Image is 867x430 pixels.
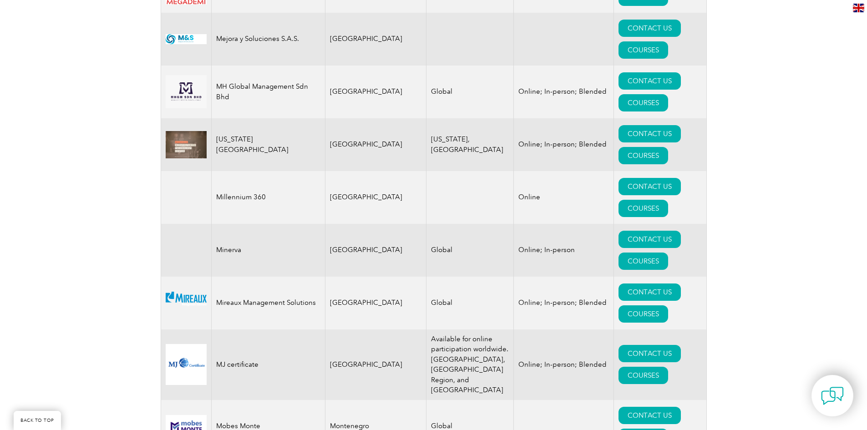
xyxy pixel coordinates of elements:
img: contact-chat.png [821,384,844,407]
td: Online; In-person; Blended [514,329,614,400]
td: [GEOGRAPHIC_DATA] [325,66,426,118]
a: COURSES [619,305,668,323]
img: 46c31f76-1704-f011-bae3-00224896f61f-logo.png [166,344,207,385]
td: Mejora y Soluciones S.A.S. [211,13,325,66]
td: Online [514,171,614,224]
img: en [853,4,864,12]
td: Mireaux Management Solutions [211,277,325,329]
a: CONTACT US [619,20,681,37]
td: Global [426,224,514,277]
td: Online; In-person; Blended [514,66,614,118]
a: BACK TO TOP [14,411,61,430]
td: Online; In-person [514,224,614,277]
td: [US_STATE][GEOGRAPHIC_DATA] [211,118,325,171]
td: Available for online participation worldwide. [GEOGRAPHIC_DATA], [GEOGRAPHIC_DATA] Region, and [G... [426,329,514,400]
td: [GEOGRAPHIC_DATA] [325,118,426,171]
td: [GEOGRAPHIC_DATA] [325,224,426,277]
td: [GEOGRAPHIC_DATA] [325,13,426,66]
a: CONTACT US [619,125,681,142]
a: CONTACT US [619,283,681,301]
td: Online; In-person; Blended [514,277,614,329]
td: [GEOGRAPHIC_DATA] [325,277,426,329]
a: COURSES [619,41,668,59]
td: Millennium 360 [211,171,325,224]
td: Minerva [211,224,325,277]
td: MJ certificate [211,329,325,400]
td: Global [426,277,514,329]
a: COURSES [619,94,668,111]
td: Online; In-person; Blended [514,118,614,171]
a: CONTACT US [619,178,681,195]
td: Global [426,66,514,118]
a: CONTACT US [619,345,681,362]
a: COURSES [619,253,668,270]
td: [GEOGRAPHIC_DATA] [325,329,426,400]
a: COURSES [619,200,668,217]
img: 54f63d3f-b34d-ef11-a316-002248944286-logo.jpg [166,75,207,108]
td: [US_STATE], [GEOGRAPHIC_DATA] [426,118,514,171]
img: c58f6375-d72a-f011-8c4d-00224891ba56-logo.jpg [166,34,207,44]
img: 4b5e6ceb-3e6f-eb11-a812-00224815377e-logo.jpg [166,131,207,158]
a: COURSES [619,367,668,384]
a: CONTACT US [619,407,681,424]
a: CONTACT US [619,72,681,90]
td: [GEOGRAPHIC_DATA] [325,171,426,224]
img: 12b9a102-445f-eb11-a812-00224814f89d-logo.png [166,292,207,314]
td: MH Global Management Sdn Bhd [211,66,325,118]
a: CONTACT US [619,231,681,248]
a: COURSES [619,147,668,164]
